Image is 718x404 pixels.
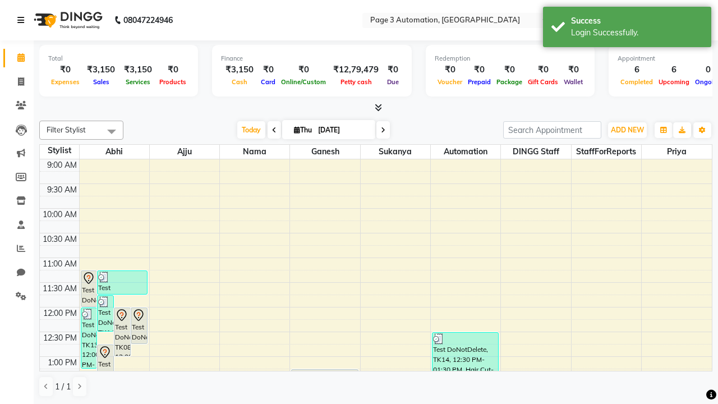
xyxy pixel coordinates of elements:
[501,145,570,159] span: DINGG Staff
[278,63,329,76] div: ₹0
[608,122,647,138] button: ADD NEW
[123,4,173,36] b: 08047224946
[82,63,119,76] div: ₹3,150
[435,78,465,86] span: Voucher
[157,78,189,86] span: Products
[642,145,712,159] span: Priya
[384,78,402,86] span: Due
[157,63,189,76] div: ₹0
[80,145,149,159] span: Abhi
[432,333,498,380] div: Test DoNotDelete, TK14, 12:30 PM-01:30 PM, Hair Cut-Women
[220,145,289,159] span: Nama
[40,209,79,221] div: 10:00 AM
[40,258,79,270] div: 11:00 AM
[237,121,265,139] span: Today
[315,122,371,139] input: 2025-09-04
[41,307,79,319] div: 12:00 PM
[611,126,644,134] span: ADD NEW
[45,357,79,369] div: 1:00 PM
[572,145,641,159] span: StaffForReports
[48,63,82,76] div: ₹0
[618,63,656,76] div: 6
[525,78,561,86] span: Gift Cards
[123,78,153,86] span: Services
[338,78,375,86] span: Petty cash
[361,145,430,159] span: Sukanya
[40,283,79,295] div: 11:30 AM
[431,145,500,159] span: Automation
[221,54,403,63] div: Finance
[221,63,258,76] div: ₹3,150
[290,145,360,159] span: Ganesh
[494,63,525,76] div: ₹0
[571,15,703,27] div: Success
[465,78,494,86] span: Prepaid
[45,184,79,196] div: 9:30 AM
[229,78,250,86] span: Cash
[29,4,105,36] img: logo
[494,78,525,86] span: Package
[525,63,561,76] div: ₹0
[81,271,97,306] div: Test DoNotDelete, TK09, 11:15 AM-12:00 PM, Hair Cut-Men
[656,78,692,86] span: Upcoming
[561,63,586,76] div: ₹0
[618,78,656,86] span: Completed
[503,121,601,139] input: Search Appointment
[98,271,146,294] div: Test DoNotDelete, TK12, 11:15 AM-11:45 AM, Hair Cut By Expert-Men
[258,78,278,86] span: Card
[291,126,315,134] span: Thu
[656,63,692,76] div: 6
[435,54,586,63] div: Redemption
[45,159,79,171] div: 9:00 AM
[47,125,86,134] span: Filter Stylist
[119,63,157,76] div: ₹3,150
[435,63,465,76] div: ₹0
[278,78,329,86] span: Online/Custom
[48,54,189,63] div: Total
[98,345,113,393] div: Test DoNotDelete, TK07, 12:45 PM-01:45 PM, Hair Cut-Women
[81,308,97,368] div: Test DoNotDelete, TK13, 12:00 PM-01:15 PM, Hair Cut-Men,Hair Cut By Expert-Men
[40,233,79,245] div: 10:30 AM
[40,145,79,157] div: Stylist
[329,63,383,76] div: ₹12,79,479
[150,145,219,159] span: Ajju
[114,308,130,356] div: Test DoNotDelete, TK08, 12:00 PM-01:00 PM, Hair Cut-Women
[383,63,403,76] div: ₹0
[571,27,703,39] div: Login Successfully.
[258,63,278,76] div: ₹0
[90,78,112,86] span: Sales
[465,63,494,76] div: ₹0
[98,296,113,331] div: Test DoNotDelete, TK14, 11:45 AM-12:30 PM, Hair Cut-Men
[561,78,586,86] span: Wallet
[131,308,147,343] div: Test DoNotDelete, TK06, 12:00 PM-12:45 PM, Hair Cut-Men
[55,381,71,393] span: 1 / 1
[48,78,82,86] span: Expenses
[41,332,79,344] div: 12:30 PM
